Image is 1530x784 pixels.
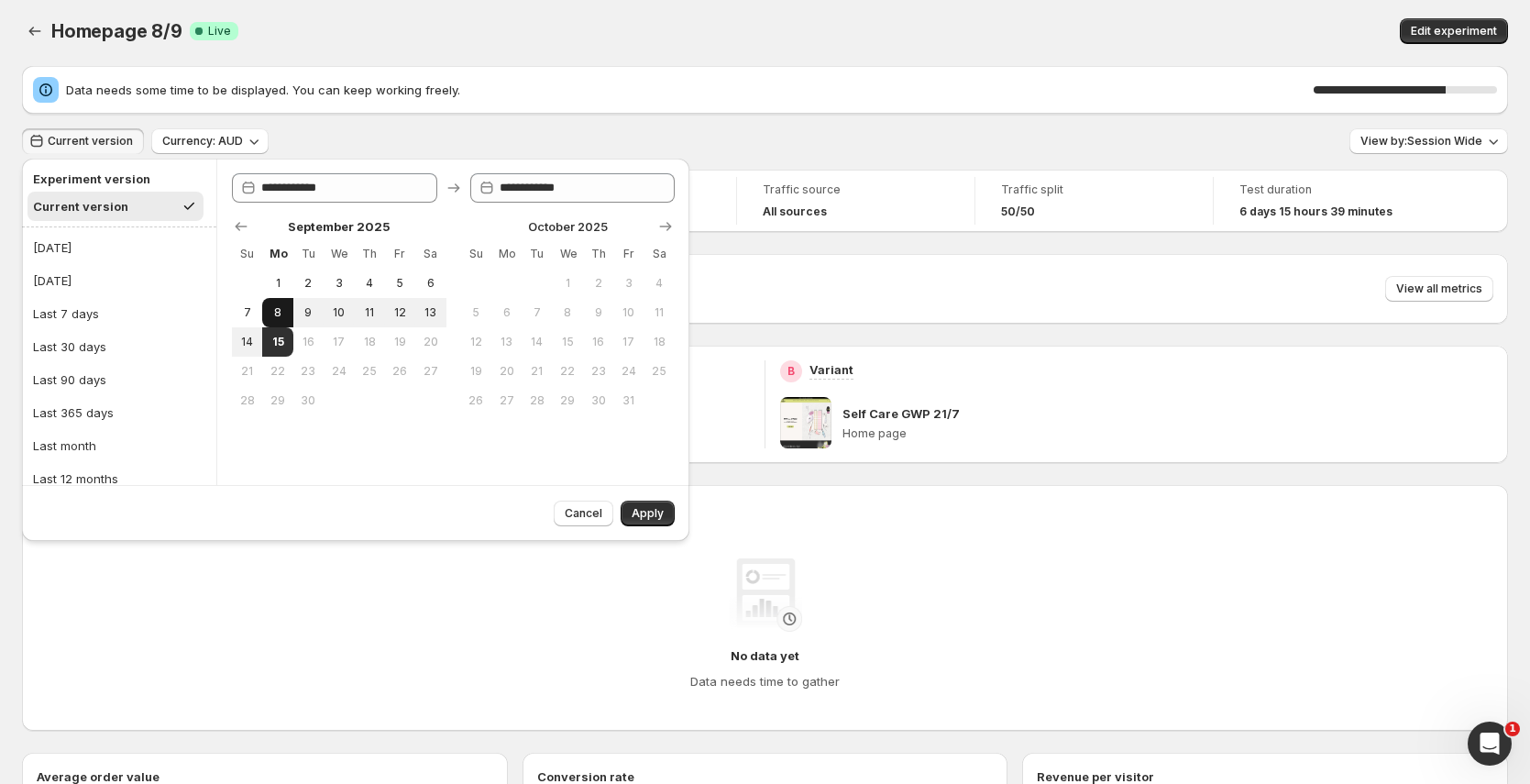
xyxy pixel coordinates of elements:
span: Traffic source [763,182,949,197]
span: 31 [621,393,636,408]
span: 24 [331,364,347,379]
button: Show previous month, August 2025 [228,214,254,239]
p: Self Care GWP 21/7 [842,404,960,423]
span: 18 [361,335,377,349]
button: Current version [22,128,144,154]
span: 6 days 15 hours 39 minutes [1239,204,1392,219]
span: View by: Session Wide [1360,134,1482,149]
button: Sunday October 5 2025 [461,298,491,327]
button: Thursday October 2 2025 [583,269,613,298]
button: Wednesday September 24 2025 [324,357,354,386]
span: 16 [301,335,316,349]
button: Thursday October 9 2025 [583,298,613,327]
span: Traffic split [1001,182,1187,197]
button: Tuesday October 14 2025 [522,327,552,357]
div: Last 365 days [33,403,114,422]
span: Currency: AUD [162,134,243,149]
span: Mo [499,247,514,261]
div: Last 90 days [33,370,106,389]
span: 10 [331,305,347,320]
button: Thursday October 30 2025 [583,386,613,415]
button: Show next month, November 2025 [653,214,678,239]
span: 29 [270,393,285,408]
h4: No data yet [731,646,799,665]
span: 7 [529,305,545,320]
span: 27 [423,364,438,379]
span: 6 [499,305,514,320]
span: 23 [590,364,606,379]
button: Friday September 19 2025 [385,327,415,357]
div: Last 7 days [33,304,99,323]
button: Saturday October 18 2025 [644,327,675,357]
span: 2 [590,276,606,291]
button: Saturday September 27 2025 [415,357,446,386]
span: Mo [270,247,285,261]
a: Traffic split50/50 [1001,181,1187,221]
button: Friday September 26 2025 [385,357,415,386]
span: 20 [423,335,438,349]
span: Th [361,247,377,261]
th: Sunday [461,239,491,269]
img: No data yet [729,558,802,632]
button: Tuesday October 7 2025 [522,298,552,327]
span: 21 [529,364,545,379]
button: Wednesday October 8 2025 [553,298,583,327]
th: Friday [385,239,415,269]
div: [DATE] [33,238,72,257]
h4: Data needs time to gather [690,672,840,690]
button: Current version [28,192,204,221]
button: Last 12 months [28,464,211,493]
span: 25 [652,364,667,379]
span: 20 [499,364,514,379]
span: 8 [270,305,285,320]
span: 14 [529,335,545,349]
span: 14 [239,335,255,349]
button: Monday October 27 2025 [491,386,522,415]
button: [DATE] [28,233,211,262]
span: Tu [301,247,316,261]
span: 30 [590,393,606,408]
span: Su [239,247,255,261]
span: 28 [239,393,255,408]
span: We [331,247,347,261]
button: Thursday October 23 2025 [583,357,613,386]
img: Self Care GWP 21/7 [780,397,831,448]
button: Wednesday September 3 2025 [324,269,354,298]
h2: B [787,364,795,379]
th: Sunday [232,239,262,269]
h4: All sources [763,204,827,219]
span: 22 [560,364,576,379]
span: 17 [331,335,347,349]
span: 24 [621,364,636,379]
th: Tuesday [522,239,552,269]
button: Sunday October 26 2025 [461,386,491,415]
span: 2 [301,276,316,291]
button: Sunday September 14 2025 [232,327,262,357]
button: Edit experiment [1400,18,1508,44]
button: Start of range Monday September 8 2025 [262,298,292,327]
span: 30 [301,393,316,408]
button: Tuesday September 9 2025 [293,298,324,327]
span: View all metrics [1396,282,1482,296]
button: Tuesday September 2 2025 [293,269,324,298]
span: 28 [529,393,545,408]
button: Wednesday October 1 2025 [553,269,583,298]
p: Home page [842,426,1493,441]
span: 16 [590,335,606,349]
span: 19 [392,335,408,349]
span: 12 [468,335,484,349]
button: View all metrics [1385,276,1493,302]
span: Edit experiment [1411,24,1497,39]
div: Current version [33,197,128,215]
span: 23 [301,364,316,379]
span: 7 [239,305,255,320]
span: Cancel [565,506,602,521]
span: Sa [423,247,438,261]
button: Back [22,18,48,44]
button: Sunday October 12 2025 [461,327,491,357]
button: Tuesday September 23 2025 [293,357,324,386]
span: 4 [652,276,667,291]
span: 26 [392,364,408,379]
p: Variant [809,360,853,379]
th: Monday [491,239,522,269]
